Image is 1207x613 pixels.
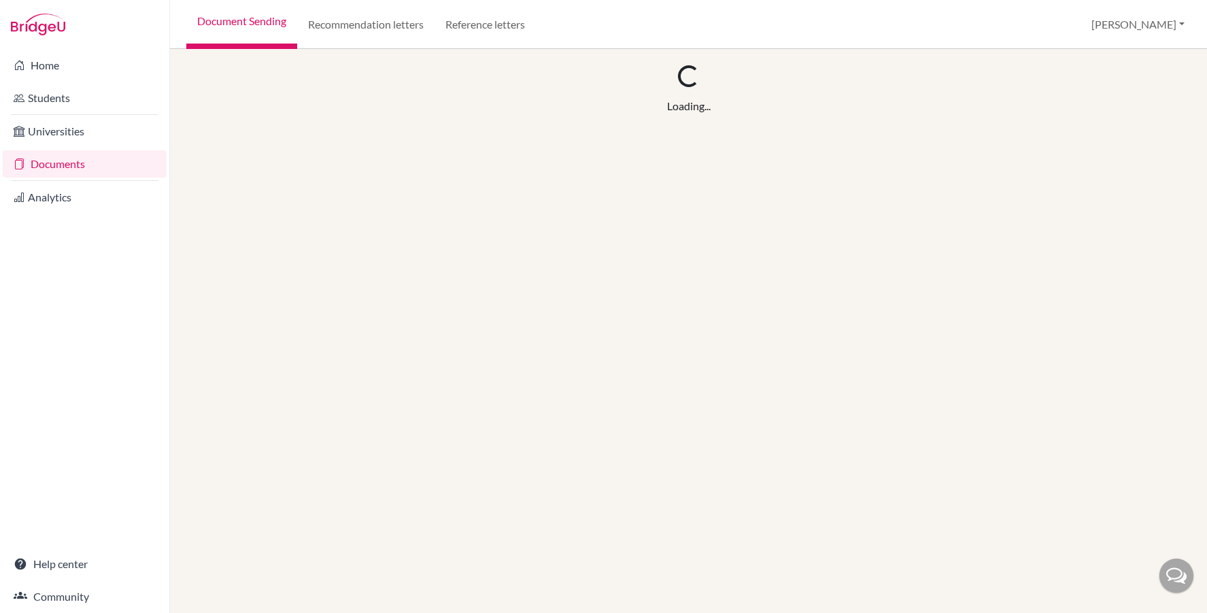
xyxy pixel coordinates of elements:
a: Home [3,52,167,79]
div: Loading... [667,98,711,114]
a: Community [3,583,167,610]
a: Students [3,84,167,112]
button: [PERSON_NAME] [1085,12,1191,37]
a: Help center [3,550,167,578]
a: Analytics [3,184,167,211]
a: Universities [3,118,167,145]
a: Documents [3,150,167,178]
img: Bridge-U [11,14,65,35]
